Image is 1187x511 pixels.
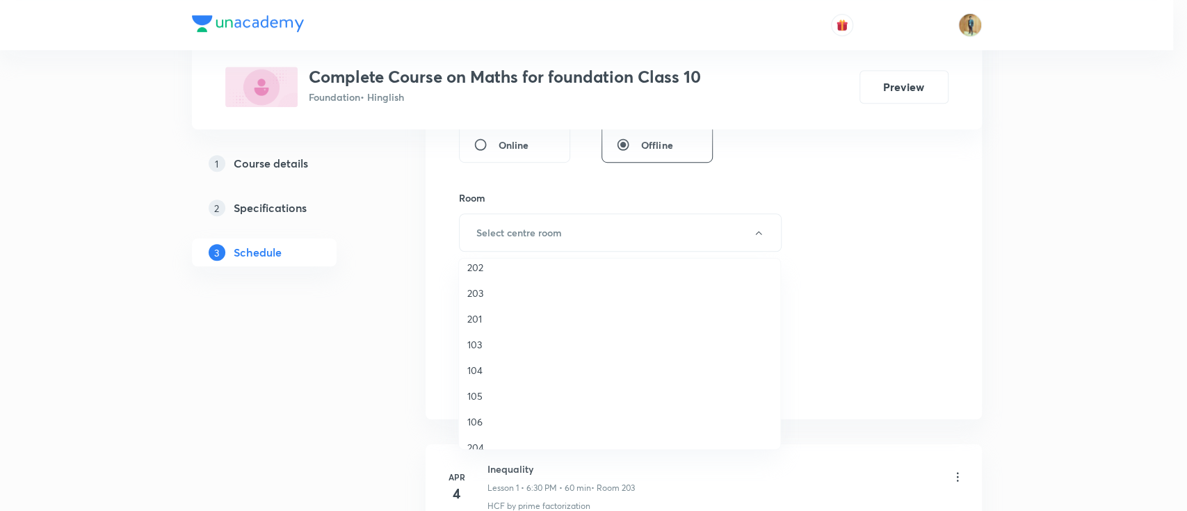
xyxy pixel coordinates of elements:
[467,311,772,326] span: 201
[467,260,772,275] span: 202
[467,389,772,403] span: 105
[467,286,772,300] span: 203
[467,337,772,352] span: 103
[467,414,772,429] span: 106
[467,363,772,378] span: 104
[467,440,772,455] span: 204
